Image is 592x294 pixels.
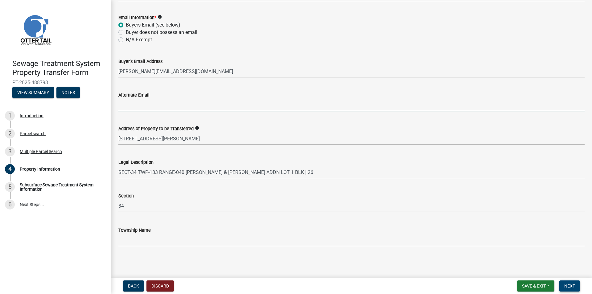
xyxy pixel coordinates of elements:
[118,60,162,64] label: Buyer's Email Address
[126,36,152,43] label: N/A Exempt
[146,280,174,292] button: Discard
[126,21,180,29] label: Buyers Email (see below)
[118,127,194,131] label: Address of Property to be Transferred
[559,280,580,292] button: Next
[118,16,156,20] label: Email Information
[564,284,575,288] span: Next
[20,149,62,154] div: Multiple Parcel Search
[20,131,46,136] div: Parcel search
[195,126,199,130] i: info
[5,200,15,209] div: 6
[118,194,134,198] label: Section
[12,59,106,77] h4: Sewage Treatment System Property Transfer Form
[126,29,197,36] label: Buyer does not possess an email
[128,284,139,288] span: Back
[56,90,80,95] wm-modal-confirm: Notes
[522,284,546,288] span: Save & Exit
[12,87,54,98] button: View Summary
[20,114,43,118] div: Introduction
[12,6,59,53] img: Otter Tail County, Minnesota
[158,15,162,19] i: info
[20,183,101,191] div: Subsurface Sewage Treatment System Information
[5,129,15,139] div: 2
[56,87,80,98] button: Notes
[118,160,154,165] label: Legal Description
[5,147,15,156] div: 3
[118,93,150,97] label: Alternate Email
[517,280,554,292] button: Save & Exit
[12,90,54,95] wm-modal-confirm: Summary
[123,280,144,292] button: Back
[5,164,15,174] div: 4
[5,182,15,192] div: 5
[118,228,151,233] label: Township Name
[20,167,60,171] div: Property Information
[12,80,99,85] span: PT-2025-488793
[5,111,15,121] div: 1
